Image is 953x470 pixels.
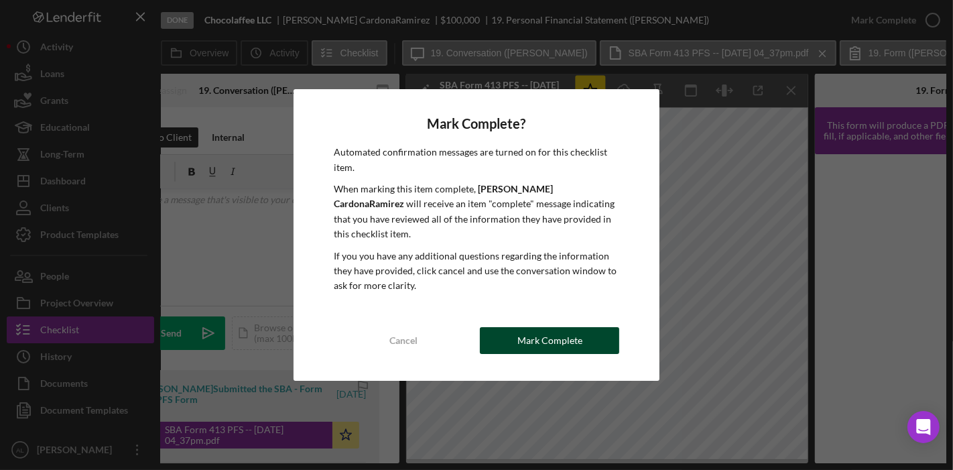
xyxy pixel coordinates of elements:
div: Open Intercom Messenger [907,411,940,443]
div: Cancel [389,327,418,354]
p: Automated confirmation messages are turned on for this checklist item. [334,145,620,175]
div: Mark Complete [517,327,582,354]
h4: Mark Complete? [334,116,620,131]
button: Cancel [334,327,473,354]
p: When marking this item complete, will receive an item "complete" message indicating that you have... [334,182,620,242]
p: If you you have any additional questions regarding the information they have provided, click canc... [334,249,620,294]
button: Mark Complete [480,327,619,354]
